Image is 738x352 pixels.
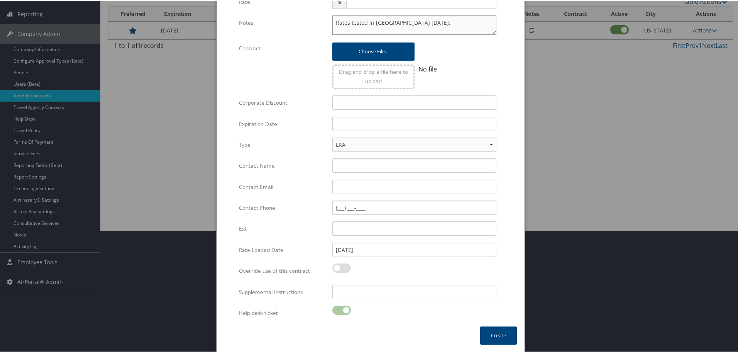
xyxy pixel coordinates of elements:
label: Override use of this contract [239,263,327,277]
label: Contact Phone [239,200,327,214]
label: Contact Name [239,158,327,172]
label: Supplemental Instructions [239,284,327,299]
label: Contract [239,40,327,55]
label: Notes [239,15,327,29]
label: Help desk ticket [239,305,327,320]
button: Create [480,326,517,344]
label: Corporate Discount [239,95,327,109]
label: Contact Email [239,179,327,194]
input: (___) ___-____ [332,200,496,214]
label: Type [239,137,327,151]
span: Drag and drop a file here to upload [339,67,408,84]
label: Expiration Date [239,116,327,131]
label: Rate Loaded Date [239,242,327,257]
label: Ext [239,221,327,235]
span: No file [418,64,437,73]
